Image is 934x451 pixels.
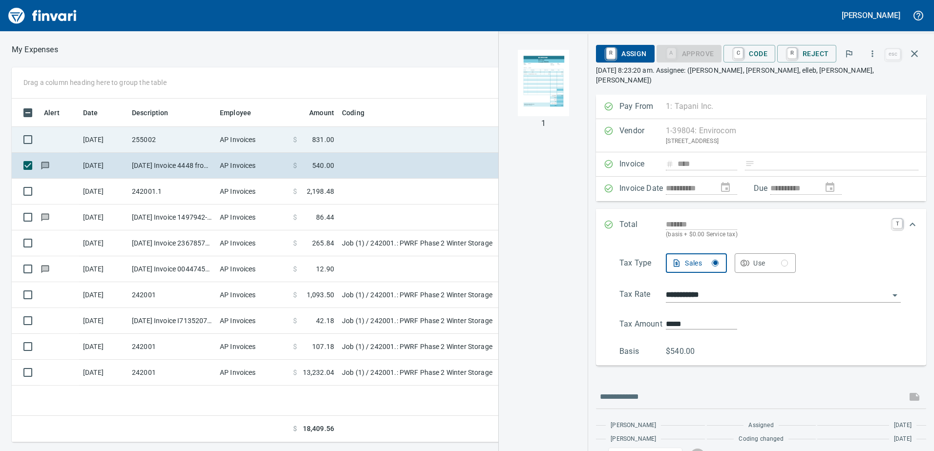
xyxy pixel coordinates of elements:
[619,288,666,303] p: Tax Rate
[293,368,297,377] span: $
[309,107,334,119] span: Amount
[79,230,128,256] td: [DATE]
[128,256,216,282] td: [DATE] Invoice 0044745987 from [MEDICAL_DATA] Industrial (1-30405)
[44,107,72,119] span: Alert
[293,290,297,300] span: $
[307,186,334,196] span: 2,198.48
[303,424,334,434] span: 18,409.56
[685,257,719,269] div: Sales
[723,45,775,62] button: CCode
[787,48,797,59] a: R
[883,42,926,65] span: Close invoice
[216,205,289,230] td: AP Invoices
[293,316,297,326] span: $
[79,127,128,153] td: [DATE]
[731,45,767,62] span: Code
[619,257,666,273] p: Tax Type
[338,308,582,334] td: Job (1) / 242001.: PWRF Phase 2 Winter Storage
[316,212,334,222] span: 86.44
[886,49,900,60] a: esc
[83,107,111,119] span: Date
[293,161,297,170] span: $
[342,107,377,119] span: Coding
[739,434,783,444] span: Coding changed
[83,107,98,119] span: Date
[307,290,334,300] span: 1,093.50
[216,179,289,205] td: AP Invoices
[312,342,334,351] span: 107.18
[342,107,364,119] span: Coding
[596,249,926,366] div: Expand
[657,49,722,57] div: Coding Required
[894,434,912,444] span: [DATE]
[128,308,216,334] td: [DATE] Invoice I7135207 from H.D. [PERSON_NAME] Company Inc. (1-10431)
[40,214,50,220] span: Has messages
[40,162,50,168] span: Has messages
[606,48,616,59] a: R
[12,44,58,56] nav: breadcrumb
[316,316,334,326] span: 42.18
[132,107,181,119] span: Description
[596,209,926,249] div: Expand
[619,346,666,357] p: Basis
[619,219,666,240] p: Total
[293,212,297,222] span: $
[338,230,582,256] td: Job (1) / 242001.: PWRF Phase 2 Winter Storage
[12,44,58,56] p: My Expenses
[216,127,289,153] td: AP Invoices
[132,107,169,119] span: Description
[216,360,289,386] td: AP Invoices
[297,107,334,119] span: Amount
[541,118,546,129] p: 1
[79,179,128,205] td: [DATE]
[892,219,902,228] a: T
[79,308,128,334] td: [DATE]
[316,264,334,274] span: 12.90
[128,360,216,386] td: 242001
[23,78,167,87] p: Drag a column heading here to group the table
[79,334,128,360] td: [DATE]
[293,135,297,144] span: $
[838,43,860,64] button: Flag
[128,153,216,179] td: [DATE] Invoice 4448 from Envirocom (1-39804)
[40,266,50,272] span: Has messages
[79,205,128,230] td: [DATE]
[611,421,656,430] span: [PERSON_NAME]
[216,230,289,256] td: AP Invoices
[888,288,902,302] button: Open
[79,360,128,386] td: [DATE]
[596,45,654,62] button: RAssign
[293,342,297,351] span: $
[79,282,128,308] td: [DATE]
[842,10,900,20] h5: [PERSON_NAME]
[216,153,289,179] td: AP Invoices
[128,282,216,308] td: 242001
[338,282,582,308] td: Job (1) / 242001.: PWRF Phase 2 Winter Storage
[619,318,666,330] p: Tax Amount
[666,346,712,357] p: $540.00
[128,127,216,153] td: 255002
[312,238,334,248] span: 265.84
[6,4,79,27] img: Finvari
[128,230,216,256] td: [DATE] Invoice 23678571 from Peri Formwork Systems Inc (1-10791)
[777,45,836,62] button: RReject
[44,107,60,119] span: Alert
[293,264,297,274] span: $
[293,238,297,248] span: $
[596,65,926,85] p: [DATE] 8:23:20 am. Assignee: ([PERSON_NAME], [PERSON_NAME], elleb, [PERSON_NAME], [PERSON_NAME])
[611,434,656,444] span: [PERSON_NAME]
[338,334,582,360] td: Job (1) / 242001.: PWRF Phase 2 Winter Storage
[862,43,883,64] button: More
[312,161,334,170] span: 540.00
[666,230,887,240] p: (basis + $0.00 Service tax)
[785,45,828,62] span: Reject
[510,50,576,116] img: Page 1
[216,308,289,334] td: AP Invoices
[312,135,334,144] span: 831.00
[338,360,582,386] td: Job (1) / 242001.: PWRF Phase 2 Winter Storage
[220,107,264,119] span: Employee
[894,421,912,430] span: [DATE]
[604,45,646,62] span: Assign
[303,368,334,377] span: 13,232.04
